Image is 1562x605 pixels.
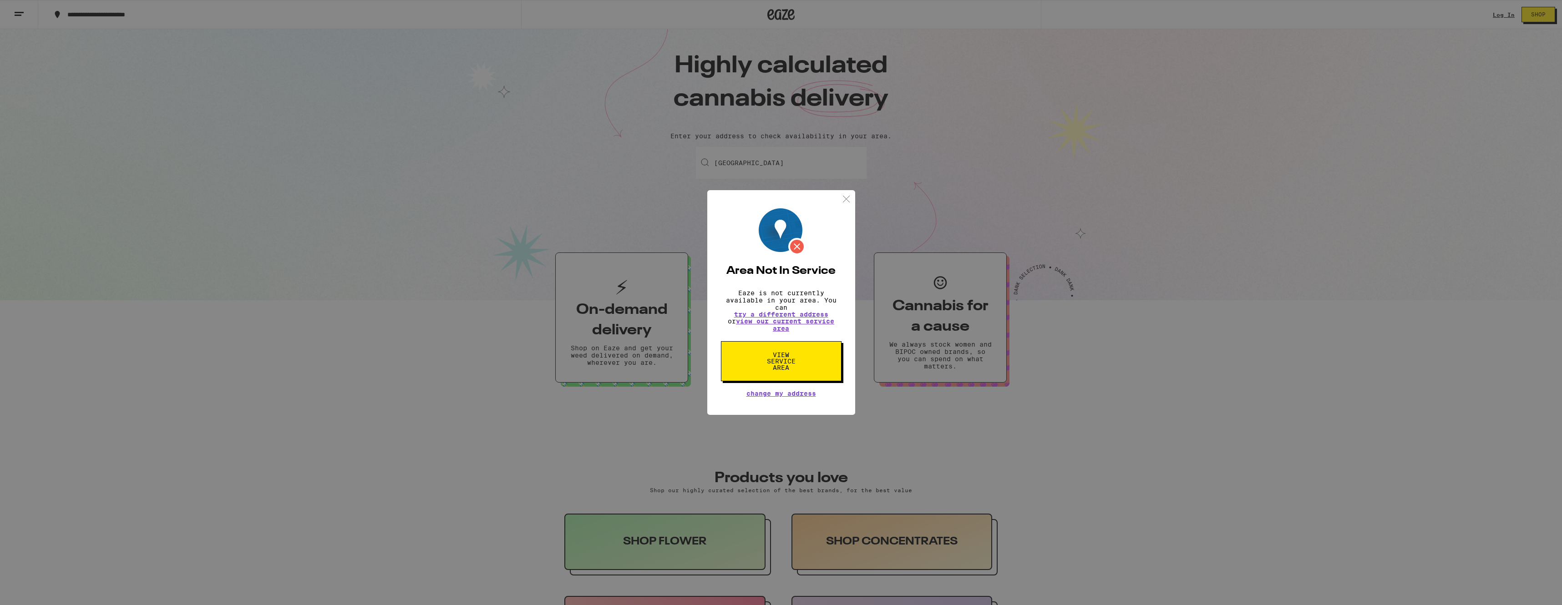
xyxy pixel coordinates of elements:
h2: Area Not In Service [721,266,842,277]
button: try a different address [734,311,828,318]
a: view our current service area [736,318,834,332]
span: View Service Area [758,352,805,371]
span: Hi. Need any help? [5,6,66,14]
a: View Service Area [721,351,842,358]
img: Location [759,208,806,255]
button: Change My Address [746,390,816,397]
img: close.svg [841,193,852,205]
p: Eaze is not currently available in your area. You can or [721,289,842,332]
button: View Service Area [721,341,842,381]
